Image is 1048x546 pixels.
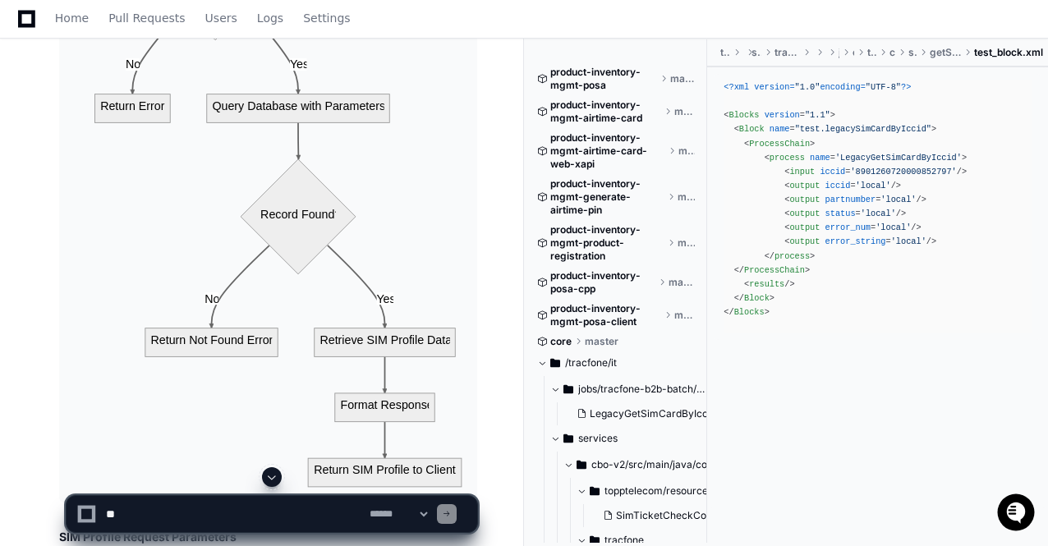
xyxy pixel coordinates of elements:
[775,251,810,261] span: process
[116,255,199,268] a: Powered byPylon
[825,181,851,190] span: iccid
[550,425,708,452] button: services
[784,167,967,177] span: < = />
[16,178,105,191] div: Past conversations
[765,251,816,261] span: </ >
[835,153,962,163] span: 'LegacyGetSimCardByIccid'
[537,350,695,376] button: /tracfone/it
[752,46,761,59] span: services
[729,110,760,120] span: Blocks
[669,276,695,289] span: master
[563,429,573,448] svg: Directory
[550,269,655,296] span: product-inventory-posa-cpp
[550,353,560,373] svg: Directory
[279,126,299,146] button: Start new chat
[825,209,856,218] span: status
[908,46,916,59] span: service
[784,209,906,218] span: < = />
[810,153,830,163] span: name
[784,223,921,232] span: < = />
[724,82,911,92] span: <?xml version= encoding= ?>
[765,110,800,120] span: version
[789,195,820,204] span: output
[856,181,891,190] span: 'local'
[880,195,916,204] span: 'local'
[550,302,661,328] span: product-inventory-mgmt-posa-client
[51,219,133,232] span: [PERSON_NAME]
[825,236,886,246] span: error_string
[16,65,299,91] div: Welcome
[770,124,790,134] span: name
[670,72,695,85] span: master
[784,236,936,246] span: < = />
[866,82,901,92] span: "UTF-8"
[108,13,185,23] span: Pull Requests
[578,432,618,445] span: services
[550,131,665,171] span: product-inventory-mgmt-airtime-card-web-xapi
[839,46,839,59] span: java
[850,167,956,177] span: '8901260720000852797'
[674,105,695,118] span: master
[744,279,795,289] span: < />
[563,452,721,478] button: cbo-v2/src/main/java/com
[930,46,961,59] span: getSimCardByIccid
[720,46,730,59] span: tracfone
[550,177,664,217] span: product-inventory-mgmt-generate-airtime-pin
[55,13,89,23] span: Home
[16,122,46,151] img: 1736555170064-99ba0984-63c1-480f-8ee9-699278ef63ed
[570,402,711,425] button: LegacyGetSimCardByIccid.java
[867,46,877,59] span: tracfone
[825,195,876,204] span: partnumber
[974,46,1043,59] span: test_block.xml
[724,307,769,317] span: </ >
[578,383,708,396] span: jobs/tracfone-b2b-batch/src/main/java/com/tracfone/chanel/service
[163,256,199,268] span: Pylon
[789,236,820,246] span: output
[565,356,617,369] span: /tracfone/it
[56,122,269,138] div: Start new chat
[550,376,708,402] button: jobs/tracfone-b2b-batch/src/main/java/com/tracfone/chanel/service
[678,236,695,250] span: master
[205,13,237,23] span: Users
[56,138,208,151] div: We're available if you need us!
[744,293,770,303] span: Block
[550,66,657,92] span: product-inventory-mgmt-posa
[825,223,871,232] span: error_num
[876,223,911,232] span: 'local'
[820,167,845,177] span: iccid
[591,458,716,471] span: cbo-v2/src/main/java/com
[805,110,830,120] span: "1.1"
[585,335,618,348] span: master
[749,279,784,289] span: results
[303,13,350,23] span: Settings
[734,265,810,275] span: </ >
[775,46,800,59] span: tracfone-chanel
[739,124,765,134] span: Block
[770,153,805,163] span: process
[789,181,820,190] span: output
[995,492,1040,536] iframe: Open customer support
[674,309,696,322] span: master
[765,153,967,163] span: < = >
[577,455,586,475] svg: Directory
[255,175,299,195] button: See all
[678,145,695,158] span: master
[789,209,820,218] span: output
[563,379,573,399] svg: Directory
[795,124,931,134] span: "test.legacySimCardByIccid"
[789,223,820,232] span: output
[590,407,738,420] span: LegacyGetSimCardByIccid.java
[744,265,805,275] span: ProcessChain
[795,82,820,92] span: "1.0"
[678,190,695,204] span: master
[784,195,926,204] span: < = />
[749,139,810,149] span: ProcessChain
[16,16,49,48] img: PlayerZero
[853,46,854,59] span: com
[724,110,835,120] span: < = >
[734,124,937,134] span: < = >
[744,139,815,149] span: < >
[734,293,775,303] span: </ >
[145,219,179,232] span: [DATE]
